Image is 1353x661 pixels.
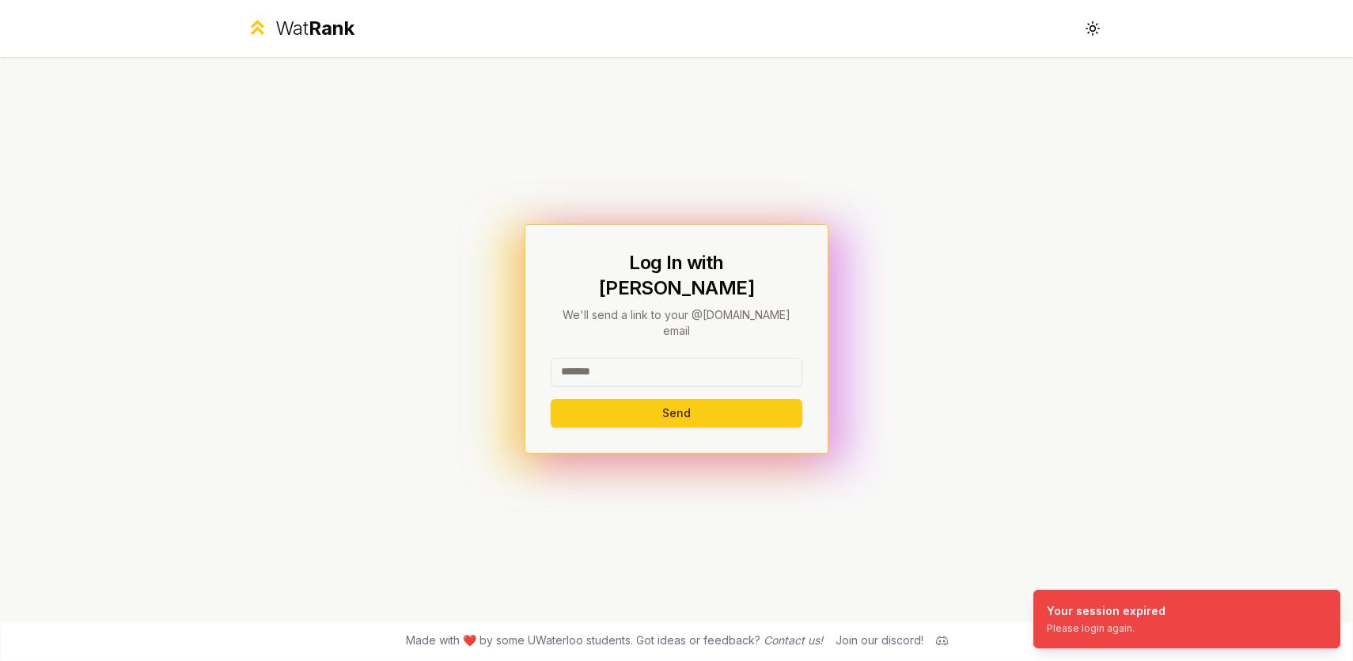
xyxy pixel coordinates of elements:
[246,16,354,41] a: WatRank
[551,250,802,301] h1: Log In with [PERSON_NAME]
[1047,622,1165,635] div: Please login again.
[309,17,354,40] span: Rank
[551,399,802,427] button: Send
[275,16,354,41] div: Wat
[406,633,823,648] span: Made with ❤️ by some UWaterloo students. Got ideas or feedback?
[764,633,823,647] a: Contact us!
[551,307,802,339] p: We'll send a link to your @[DOMAIN_NAME] email
[1047,603,1165,619] div: Your session expired
[836,633,923,648] div: Join our discord!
